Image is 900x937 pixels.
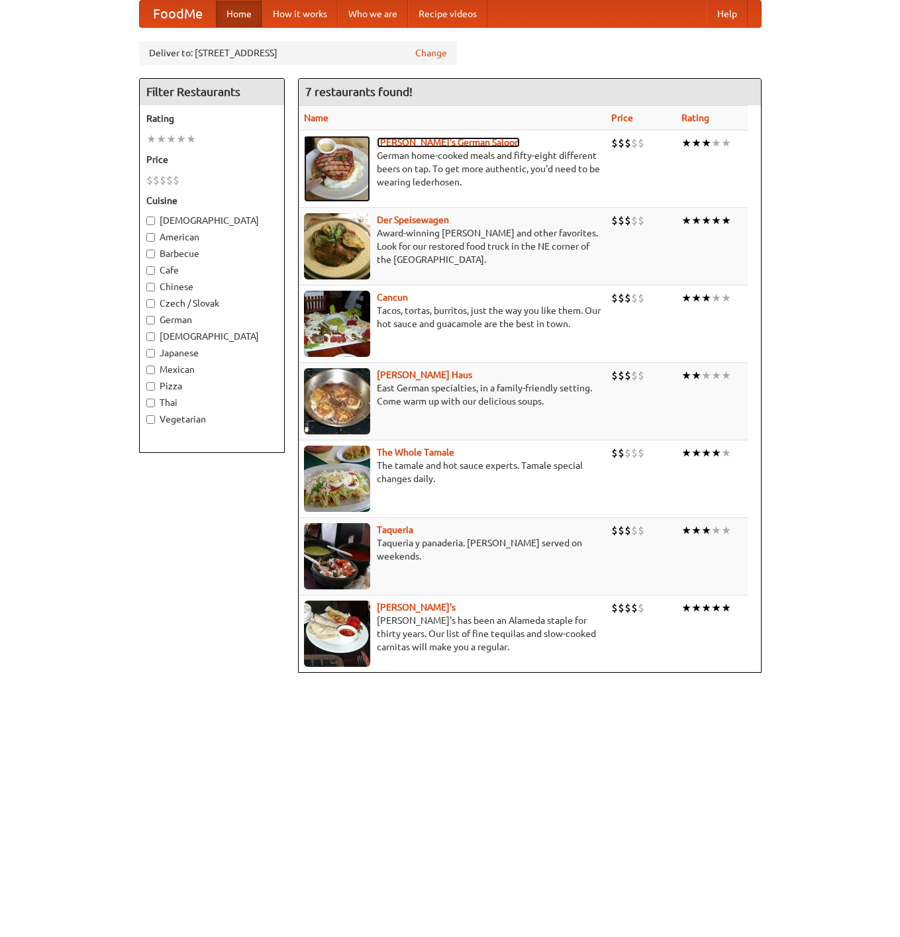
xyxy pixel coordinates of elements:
[611,291,618,305] li: $
[681,523,691,538] li: ★
[377,524,413,535] a: Taqueria
[304,226,601,266] p: Award-winning [PERSON_NAME] and other favorites. Look for our restored food truck in the NE corne...
[611,213,618,228] li: $
[146,264,277,277] label: Cafe
[408,1,487,27] a: Recipe videos
[631,446,638,460] li: $
[415,46,447,60] a: Change
[711,523,721,538] li: ★
[146,316,155,324] input: German
[377,292,408,303] a: Cancun
[611,446,618,460] li: $
[638,213,644,228] li: $
[618,213,625,228] li: $
[176,132,186,146] li: ★
[146,214,277,227] label: [DEMOGRAPHIC_DATA]
[146,363,277,376] label: Mexican
[681,136,691,150] li: ★
[611,368,618,383] li: $
[139,41,457,65] div: Deliver to: [STREET_ADDRESS]
[146,313,277,326] label: German
[146,153,277,166] h5: Price
[304,614,601,654] p: [PERSON_NAME]'s has been an Alameda staple for thirty years. Our list of fine tequilas and slow-c...
[216,1,262,27] a: Home
[146,132,156,146] li: ★
[304,446,370,512] img: wholetamale.jpg
[146,280,277,293] label: Chinese
[146,330,277,343] label: [DEMOGRAPHIC_DATA]
[377,602,456,613] a: [PERSON_NAME]'s
[304,304,601,330] p: Tacos, tortas, burritos, just the way you like them. Our hot sauce and guacamole are the best in ...
[611,113,633,123] a: Price
[377,215,449,225] a: Der Speisewagen
[146,415,155,424] input: Vegetarian
[304,368,370,434] img: kohlhaus.jpg
[146,247,277,260] label: Barbecue
[721,601,731,615] li: ★
[140,79,284,105] h4: Filter Restaurants
[146,230,277,244] label: American
[377,370,472,380] a: [PERSON_NAME] Haus
[638,523,644,538] li: $
[146,382,155,391] input: Pizza
[304,213,370,279] img: speisewagen.jpg
[711,213,721,228] li: ★
[681,368,691,383] li: ★
[691,446,701,460] li: ★
[691,601,701,615] li: ★
[681,446,691,460] li: ★
[721,368,731,383] li: ★
[711,136,721,150] li: ★
[146,283,155,291] input: Chinese
[146,332,155,341] input: [DEMOGRAPHIC_DATA]
[160,173,166,187] li: $
[304,381,601,408] p: East German specialties, in a family-friendly setting. Come warm up with our delicious soups.
[146,250,155,258] input: Barbecue
[625,291,631,305] li: $
[701,523,711,538] li: ★
[611,523,618,538] li: $
[721,446,731,460] li: ★
[146,266,155,275] input: Cafe
[638,136,644,150] li: $
[631,601,638,615] li: $
[146,396,277,409] label: Thai
[618,291,625,305] li: $
[701,446,711,460] li: ★
[707,1,748,27] a: Help
[618,601,625,615] li: $
[146,349,155,358] input: Japanese
[186,132,196,146] li: ★
[721,213,731,228] li: ★
[146,346,277,360] label: Japanese
[681,291,691,305] li: ★
[377,447,454,458] a: The Whole Tamale
[625,136,631,150] li: $
[631,368,638,383] li: $
[146,379,277,393] label: Pizza
[304,536,601,563] p: Taqueria y panaderia. [PERSON_NAME] served on weekends.
[304,459,601,485] p: The tamale and hot sauce experts. Tamale special changes daily.
[304,149,601,189] p: German home-cooked meals and fifty-eight different beers on tap. To get more authentic, you'd nee...
[625,446,631,460] li: $
[631,523,638,538] li: $
[166,132,176,146] li: ★
[638,446,644,460] li: $
[146,233,155,242] input: American
[305,85,413,98] ng-pluralize: 7 restaurants found!
[146,194,277,207] h5: Cuisine
[618,368,625,383] li: $
[146,112,277,125] h5: Rating
[611,136,618,150] li: $
[638,601,644,615] li: $
[638,291,644,305] li: $
[304,113,328,123] a: Name
[711,368,721,383] li: ★
[625,601,631,615] li: $
[377,137,520,148] a: [PERSON_NAME]'s German Saloon
[691,213,701,228] li: ★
